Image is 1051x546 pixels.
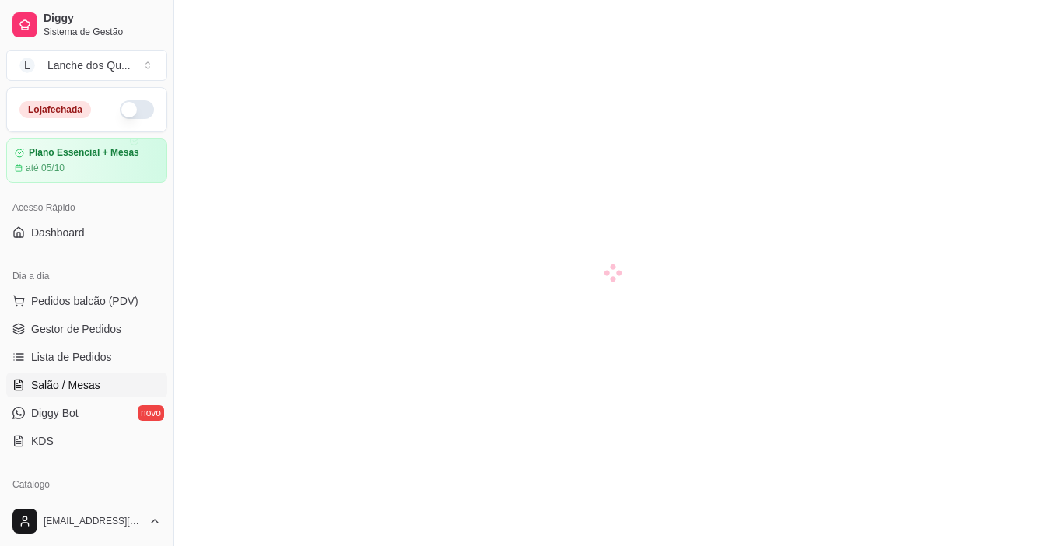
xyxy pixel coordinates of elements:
span: Salão / Mesas [31,377,100,393]
span: Lista de Pedidos [31,349,112,365]
div: Loja fechada [19,101,91,118]
a: Diggy Botnovo [6,401,167,425]
article: Plano Essencial + Mesas [29,147,139,159]
button: Pedidos balcão (PDV) [6,289,167,313]
button: [EMAIL_ADDRESS][DOMAIN_NAME] [6,502,167,540]
button: Select a team [6,50,167,81]
a: Salão / Mesas [6,373,167,397]
a: Gestor de Pedidos [6,317,167,341]
div: Catálogo [6,472,167,497]
a: KDS [6,429,167,453]
span: Dashboard [31,225,85,240]
button: Alterar Status [120,100,154,119]
span: Sistema de Gestão [44,26,161,38]
a: Lista de Pedidos [6,345,167,369]
span: KDS [31,433,54,449]
div: Acesso Rápido [6,195,167,220]
span: Diggy [44,12,161,26]
a: Dashboard [6,220,167,245]
article: até 05/10 [26,162,65,174]
span: Gestor de Pedidos [31,321,121,337]
a: DiggySistema de Gestão [6,6,167,44]
div: Dia a dia [6,264,167,289]
a: Plano Essencial + Mesasaté 05/10 [6,138,167,183]
span: Pedidos balcão (PDV) [31,293,138,309]
span: Diggy Bot [31,405,79,421]
span: [EMAIL_ADDRESS][DOMAIN_NAME] [44,515,142,527]
span: L [19,58,35,73]
div: Lanche dos Qu ... [47,58,131,73]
